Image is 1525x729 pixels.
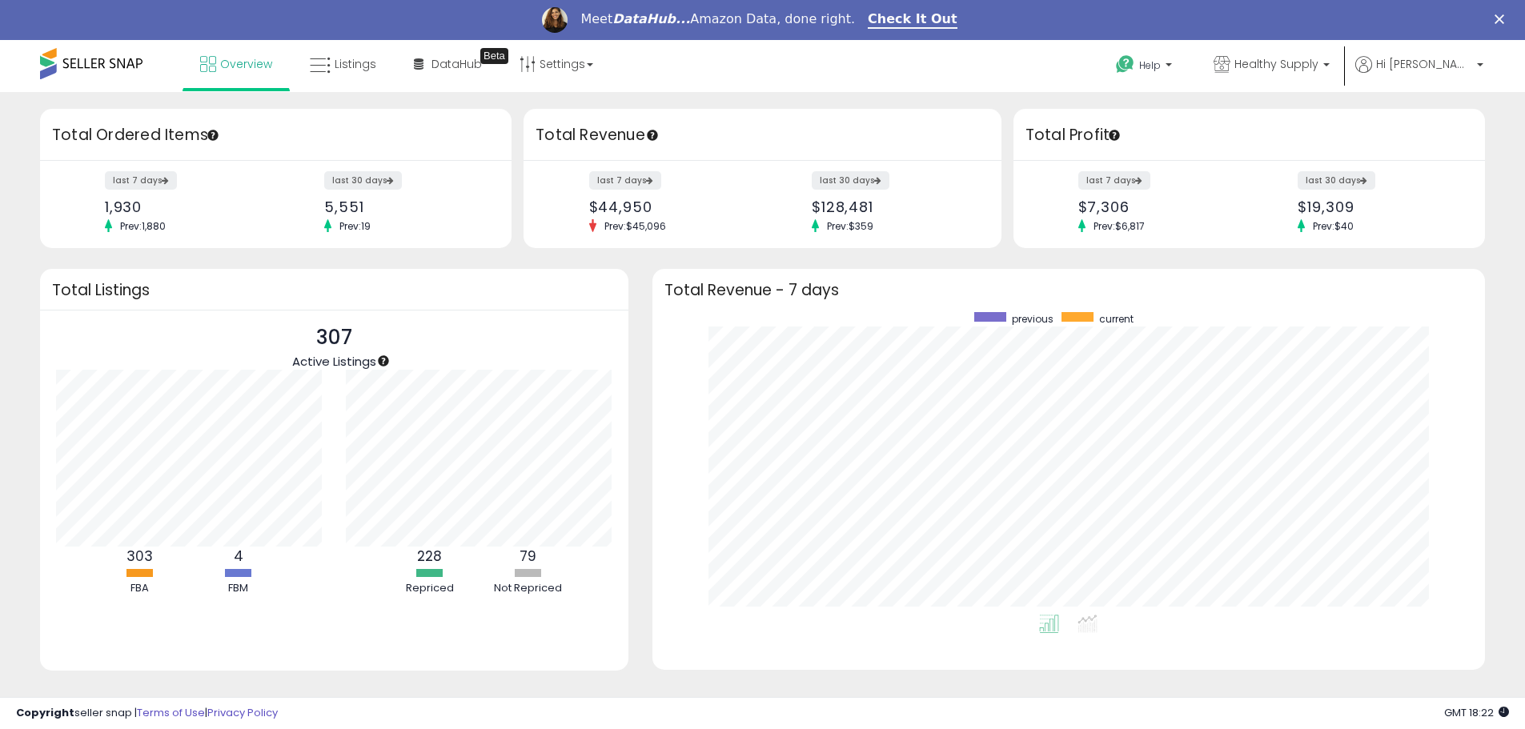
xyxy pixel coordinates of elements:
a: Privacy Policy [207,705,278,720]
a: Settings [508,40,605,88]
div: Meet Amazon Data, done right. [580,11,855,27]
span: Overview [220,56,272,72]
div: 5,551 [324,198,484,215]
div: Tooltip anchor [1107,128,1122,142]
span: Prev: $40 [1305,219,1362,233]
label: last 30 days [324,171,402,190]
h3: Total Ordered Items [52,124,500,146]
div: Tooltip anchor [645,128,660,142]
a: Help [1103,42,1188,92]
b: 79 [520,547,536,566]
h3: Total Profit [1025,124,1473,146]
a: DataHub [402,40,494,88]
i: DataHub... [612,11,690,26]
div: $7,306 [1078,198,1238,215]
label: last 7 days [589,171,661,190]
span: Prev: $6,817 [1086,219,1153,233]
span: Hi [PERSON_NAME] [1376,56,1472,72]
span: Prev: $359 [819,219,881,233]
span: Listings [335,56,376,72]
span: Prev: 19 [331,219,379,233]
div: Close [1495,14,1511,24]
div: Tooltip anchor [376,354,391,368]
div: $44,950 [589,198,751,215]
div: FBM [191,581,287,596]
span: previous [1012,312,1053,326]
h3: Total Revenue [536,124,989,146]
a: Hi [PERSON_NAME] [1355,56,1483,92]
img: Profile image for Georgie [542,7,568,33]
span: Prev: $45,096 [596,219,674,233]
h3: Total Listings [52,284,616,296]
span: Active Listings [292,353,376,370]
span: Healthy Supply [1234,56,1318,72]
div: seller snap | | [16,706,278,721]
div: Not Repriced [480,581,576,596]
span: current [1099,312,1134,326]
h3: Total Revenue - 7 days [664,284,1473,296]
span: 2025-09-6 18:22 GMT [1444,705,1509,720]
div: FBA [92,581,188,596]
div: 1,930 [105,198,264,215]
div: Tooltip anchor [206,128,220,142]
b: 4 [234,547,243,566]
label: last 30 days [812,171,889,190]
a: Healthy Supply [1202,40,1342,92]
b: 303 [126,547,153,566]
i: Get Help [1115,54,1135,74]
a: Listings [298,40,388,88]
strong: Copyright [16,705,74,720]
div: Repriced [382,581,478,596]
a: Overview [188,40,284,88]
div: Tooltip anchor [480,48,508,64]
a: Check It Out [868,11,957,29]
label: last 7 days [1078,171,1150,190]
label: last 7 days [105,171,177,190]
div: $128,481 [812,198,973,215]
p: 307 [292,322,376,353]
span: DataHub [431,56,482,72]
b: 228 [417,547,442,566]
div: $19,309 [1298,198,1457,215]
label: last 30 days [1298,171,1375,190]
span: Help [1139,58,1161,72]
span: Prev: 1,880 [112,219,174,233]
a: Terms of Use [137,705,205,720]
